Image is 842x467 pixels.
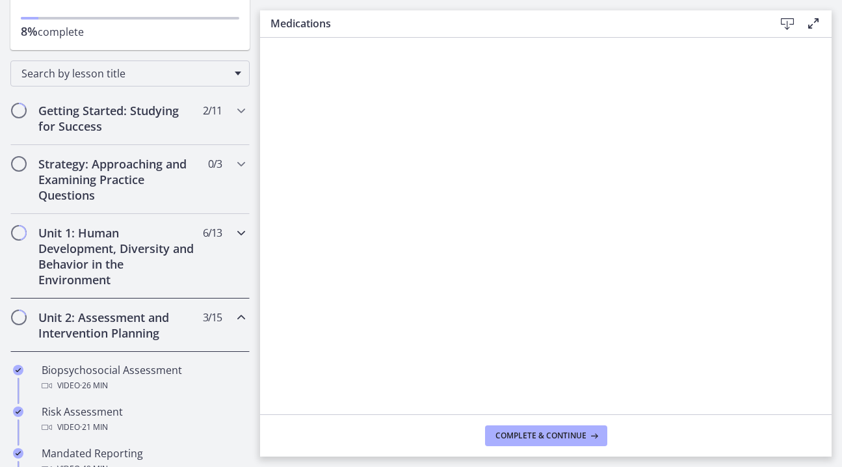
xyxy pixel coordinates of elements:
[42,404,244,435] div: Risk Assessment
[80,378,108,394] span: · 26 min
[203,310,222,325] span: 3 / 15
[21,23,239,40] p: complete
[38,225,197,287] h2: Unit 1: Human Development, Diversity and Behavior in the Environment
[495,431,586,441] span: Complete & continue
[42,378,244,394] div: Video
[203,103,222,118] span: 2 / 11
[208,156,222,172] span: 0 / 3
[38,156,197,203] h2: Strategy: Approaching and Examining Practice Questions
[203,225,222,241] span: 6 / 13
[10,60,250,87] div: Search by lesson title
[13,365,23,375] i: Completed
[485,425,607,446] button: Complete & continue
[21,66,228,81] span: Search by lesson title
[42,362,244,394] div: Biopsychosocial Assessment
[38,103,197,134] h2: Getting Started: Studying for Success
[80,420,108,435] span: · 21 min
[13,407,23,417] i: Completed
[270,16,754,31] h3: Medications
[13,448,23,459] i: Completed
[42,420,244,435] div: Video
[21,23,38,39] span: 8%
[38,310,197,341] h2: Unit 2: Assessment and Intervention Planning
